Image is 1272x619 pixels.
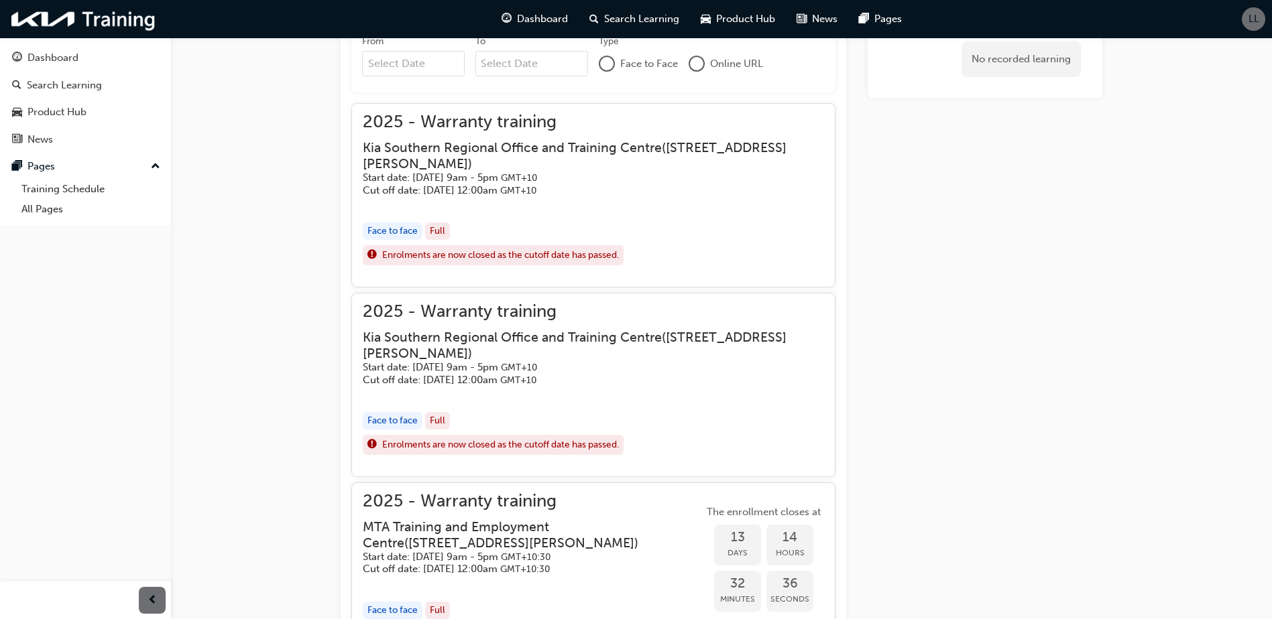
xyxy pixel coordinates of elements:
span: Online URL [710,56,763,72]
div: Full [425,222,450,240]
h5: Start date: [DATE] 9am - 5pm [363,171,803,184]
h3: Kia Southern Regional Office and Training Centre ( [STREET_ADDRESS][PERSON_NAME] ) [363,140,803,171]
div: Type [599,35,619,48]
span: exclaim-icon [367,436,377,454]
span: Days [714,545,761,561]
span: search-icon [12,80,21,92]
div: Dashboard [27,50,78,66]
span: Seconds [766,592,813,607]
button: LL [1242,7,1265,31]
span: 14 [766,530,813,545]
div: Full [425,412,450,430]
span: Australian Eastern Standard Time GMT+10 [501,172,537,184]
a: Dashboard [5,46,166,70]
span: guage-icon [12,52,22,64]
a: Training Schedule [16,179,166,200]
input: To [475,51,589,76]
span: Enrolments are now closed as the cutoff date has passed. [382,248,619,263]
span: Product Hub [716,11,775,27]
div: Face to face [363,222,422,240]
span: 32 [714,576,761,592]
span: Hours [766,545,813,561]
div: Product Hub [27,105,86,120]
a: Product Hub [5,100,166,125]
img: kia-training [7,5,161,33]
span: up-icon [151,158,160,176]
button: DashboardSearch LearningProduct HubNews [5,43,166,154]
span: Search Learning [604,11,679,27]
span: Minutes [714,592,761,607]
span: Australian Eastern Standard Time GMT+10 [500,185,536,196]
span: Australian Central Daylight Time GMT+10:30 [500,563,550,575]
a: News [5,127,166,152]
div: News [27,132,53,147]
span: news-icon [12,134,22,146]
span: Australian Eastern Standard Time GMT+10 [501,362,537,373]
a: search-iconSearch Learning [579,5,690,33]
h5: Start date: [DATE] 9am - 5pm [363,361,803,374]
span: exclaim-icon [367,247,377,264]
span: search-icon [589,11,599,27]
div: Search Learning [27,78,102,93]
h3: Kia Southern Regional Office and Training Centre ( [STREET_ADDRESS][PERSON_NAME] ) [363,330,803,361]
div: To [475,35,485,48]
button: 2025 - Warranty trainingKia Southern Regional Office and Training Centre([STREET_ADDRESS][PERSON_... [363,304,824,466]
button: 2025 - Warranty trainingKia Southern Regional Office and Training Centre([STREET_ADDRESS][PERSON_... [363,115,824,276]
h5: Cut off date: [DATE] 12:00am [363,563,682,575]
h5: Start date: [DATE] 9am - 5pm [363,551,682,563]
button: Pages [5,154,166,179]
span: pages-icon [12,161,22,173]
a: All Pages [16,199,166,220]
span: pages-icon [859,11,869,27]
span: LL [1249,11,1259,27]
span: news-icon [797,11,807,27]
div: No recorded learning [962,42,1081,77]
a: car-iconProduct Hub [690,5,786,33]
a: Search Learning [5,73,166,98]
span: News [812,11,837,27]
span: 2025 - Warranty training [363,115,824,130]
div: Face to face [363,412,422,430]
div: From [362,35,384,48]
span: prev-icon [148,592,158,609]
span: guage-icon [502,11,512,27]
span: Dashboard [517,11,568,27]
div: Pages [27,159,55,174]
span: Australian Eastern Standard Time GMT+10 [500,374,536,386]
h3: MTA Training and Employment Centre ( [STREET_ADDRESS][PERSON_NAME] ) [363,519,682,551]
span: Australian Central Daylight Time GMT+10:30 [501,551,551,563]
span: The enrollment closes at [703,504,824,520]
span: car-icon [701,11,711,27]
a: news-iconNews [786,5,848,33]
span: 36 [766,576,813,592]
input: From [362,51,465,76]
span: Enrolments are now closed as the cutoff date has passed. [382,437,619,453]
span: Pages [874,11,902,27]
span: 2025 - Warranty training [363,494,703,509]
a: guage-iconDashboard [491,5,579,33]
a: pages-iconPages [848,5,913,33]
h5: Cut off date: [DATE] 12:00am [363,184,803,197]
span: 13 [714,530,761,545]
span: car-icon [12,107,22,119]
h5: Cut off date: [DATE] 12:00am [363,374,803,387]
span: Face to Face [620,56,678,72]
span: 2025 - Warranty training [363,304,824,320]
